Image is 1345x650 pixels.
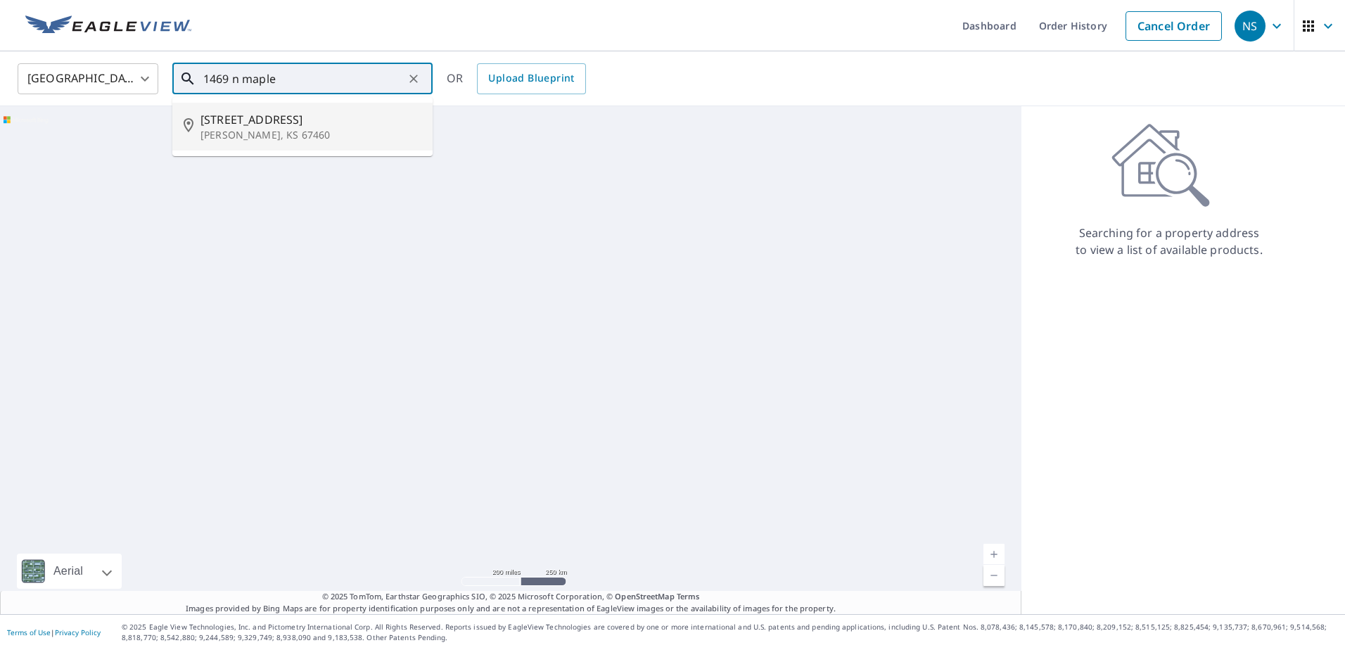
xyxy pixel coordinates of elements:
a: OpenStreetMap [615,591,674,601]
p: | [7,628,101,637]
p: [PERSON_NAME], KS 67460 [200,128,421,142]
a: Terms [677,591,700,601]
input: Search by address or latitude-longitude [203,59,404,98]
a: Current Level 5, Zoom In [983,544,1005,565]
a: Terms of Use [7,627,51,637]
p: © 2025 Eagle View Technologies, Inc. and Pictometry International Corp. All Rights Reserved. Repo... [122,622,1338,643]
div: [GEOGRAPHIC_DATA] [18,59,158,98]
a: Cancel Order [1126,11,1222,41]
img: EV Logo [25,15,191,37]
span: Upload Blueprint [488,70,574,87]
div: Aerial [49,554,87,589]
p: Searching for a property address to view a list of available products. [1075,224,1263,258]
a: Upload Blueprint [477,63,585,94]
button: Clear [404,69,423,89]
a: Privacy Policy [55,627,101,637]
div: Aerial [17,554,122,589]
span: [STREET_ADDRESS] [200,111,421,128]
div: NS [1235,11,1266,42]
span: © 2025 TomTom, Earthstar Geographics SIO, © 2025 Microsoft Corporation, © [322,591,700,603]
div: OR [447,63,586,94]
a: Current Level 5, Zoom Out [983,565,1005,586]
